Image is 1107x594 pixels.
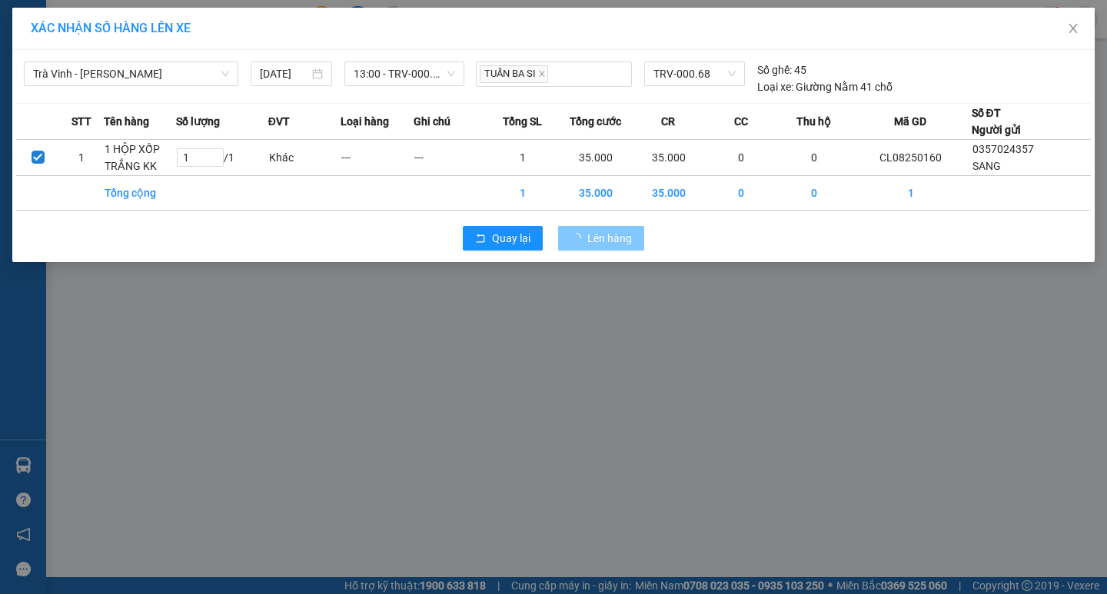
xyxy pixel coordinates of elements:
[1067,22,1079,35] span: close
[558,226,644,251] button: Lên hàng
[71,113,91,130] span: STT
[570,113,621,130] span: Tổng cước
[560,140,633,176] td: 35.000
[778,140,851,176] td: 0
[104,176,177,211] td: Tổng cộng
[570,233,587,244] span: loading
[705,140,778,176] td: 0
[850,176,971,211] td: 1
[176,113,220,130] span: Số lượng
[757,78,793,95] span: Loại xe:
[757,61,806,78] div: 45
[705,176,778,211] td: 0
[52,8,178,23] strong: BIÊN NHẬN GỬI HÀNG
[82,83,135,98] span: A TRỌNG
[492,230,530,247] span: Quay lại
[414,140,487,176] td: ---
[972,143,1034,155] span: 0357024357
[104,113,149,130] span: Tên hàng
[894,113,926,130] span: Mã GD
[116,30,149,45] span: SANG
[487,140,560,176] td: 1
[503,113,542,130] span: Tổng SL
[778,176,851,211] td: 0
[972,160,1001,172] span: SANG
[480,65,548,83] span: TUẤN BA SI
[757,78,893,95] div: Giường Nằm 41 chỗ
[268,140,341,176] td: Khác
[60,140,104,176] td: 1
[972,105,1021,138] div: Số ĐT Người gửi
[757,61,792,78] span: Số ghế:
[341,113,389,130] span: Loại hàng
[6,51,224,81] p: NHẬN:
[268,113,290,130] span: ĐVT
[463,226,543,251] button: rollbackQuay lại
[538,70,546,78] span: close
[104,140,177,176] td: 1 HỘP XỐP TRẮNG KK
[487,176,560,211] td: 1
[850,140,971,176] td: CL08250160
[414,113,450,130] span: Ghi chú
[632,176,705,211] td: 35.000
[6,100,37,114] span: GIAO:
[33,62,229,85] span: Trà Vinh - Hồ Chí Minh
[6,30,224,45] p: GỬI:
[734,113,748,130] span: CC
[341,140,414,176] td: ---
[661,113,675,130] span: CR
[6,51,155,81] span: VP [PERSON_NAME] ([GEOGRAPHIC_DATA])
[1052,8,1095,51] button: Close
[475,233,486,245] span: rollback
[176,140,268,176] td: / 1
[354,62,455,85] span: 13:00 - TRV-000.68
[260,65,310,82] input: 14/08/2025
[587,230,632,247] span: Lên hàng
[560,176,633,211] td: 35.000
[632,140,705,176] td: 35.000
[31,21,191,35] span: XÁC NHẬN SỐ HÀNG LÊN XE
[796,113,831,130] span: Thu hộ
[6,83,135,98] span: 0975418796 -
[653,62,735,85] span: TRV-000.68
[32,30,149,45] span: VP Càng Long -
